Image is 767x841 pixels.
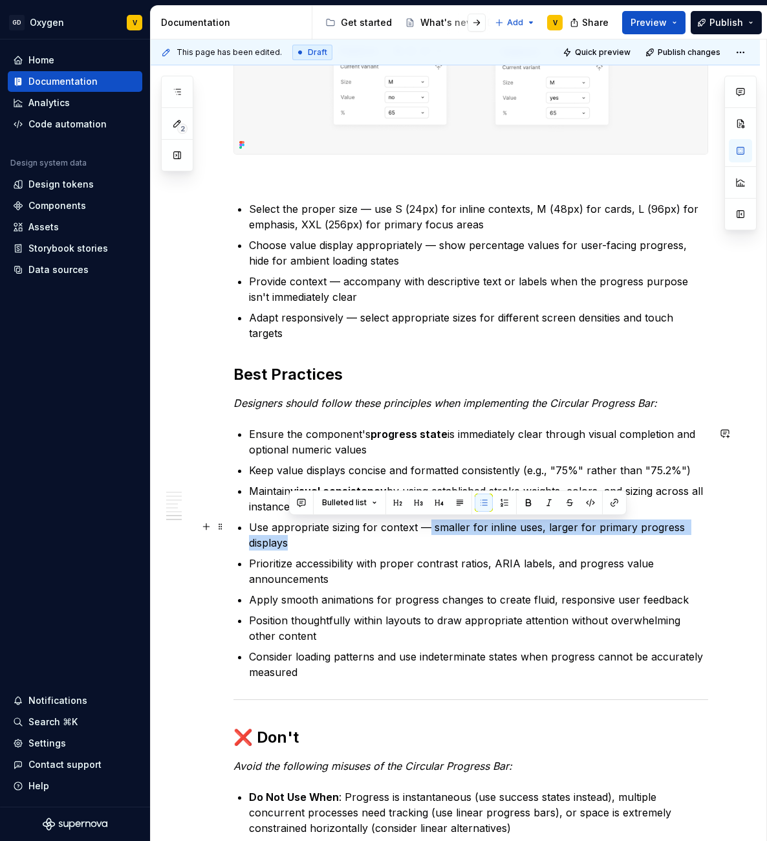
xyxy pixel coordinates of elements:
[3,8,147,36] button: GDOxygenV
[400,12,479,33] a: What's new
[28,263,89,276] div: Data sources
[8,712,142,732] button: Search ⌘K
[8,259,142,280] a: Data sources
[8,776,142,796] button: Help
[709,16,743,29] span: Publish
[320,10,488,36] div: Page tree
[249,791,339,803] strong: Do Not Use When
[8,754,142,775] button: Contact support
[28,758,102,771] div: Contact support
[233,759,512,772] em: Avoid the following misuses of the Circular Progress Bar:
[249,592,708,607] p: Apply smooth animations for progress changes to create fluid, responsive user feedback
[290,485,387,497] strong: visual consistency
[28,780,49,792] div: Help
[691,11,762,34] button: Publish
[28,118,107,131] div: Code automation
[341,16,392,29] div: Get started
[177,47,282,58] span: This page has been edited.
[582,16,609,29] span: Share
[8,71,142,92] a: Documentation
[8,217,142,237] a: Assets
[658,47,720,58] span: Publish changes
[553,17,557,28] div: V
[161,16,307,29] div: Documentation
[249,310,708,341] p: Adapt responsively — select appropriate sizes for different screen densities and touch targets
[249,613,708,644] p: Position thoughtfully within layouts to draw appropriate attention without overwhelming other con...
[8,733,142,754] a: Settings
[233,397,657,410] em: Designers should follow these principles when implementing the Circular Progress Bar:
[8,195,142,216] a: Components
[28,694,87,707] div: Notifications
[631,16,667,29] span: Preview
[559,43,636,61] button: Quick preview
[28,199,86,212] div: Components
[249,556,708,587] p: Prioritize accessibility with proper contrast ratios, ARIA labels, and progress value announcements
[249,483,708,514] p: Maintain by using established stroke weights, colors, and sizing across all instances
[177,124,188,134] span: 2
[642,43,726,61] button: Publish changes
[28,178,94,191] div: Design tokens
[507,17,523,28] span: Add
[249,237,708,268] p: Choose value display appropriately — show percentage values for user-facing progress, hide for am...
[28,221,59,234] div: Assets
[420,16,474,29] div: What's new
[249,463,708,478] p: Keep value displays concise and formatted consistently (e.g., "75%" rather than "75.2%")
[8,114,142,135] a: Code automation
[28,54,54,67] div: Home
[8,238,142,259] a: Storybook stories
[249,426,708,457] p: Ensure the component's is immediately clear through visual completion and optional numeric values
[43,818,107,831] svg: Supernova Logo
[233,364,708,385] h2: Best Practices
[28,737,66,750] div: Settings
[575,47,631,58] span: Quick preview
[320,12,397,33] a: Get started
[371,428,448,441] strong: progress state
[8,174,142,195] a: Design tokens
[563,11,617,34] button: Share
[249,274,708,305] p: Provide context — accompany with descriptive text or labels when the progress purpose isn't immed...
[9,15,25,30] div: GD
[308,47,327,58] span: Draft
[133,17,137,28] div: V
[249,789,708,836] p: : Progress is instantaneous (use success states instead), multiple concurrent processes need trac...
[249,519,708,551] p: Use appropriate sizing for context — smaller for inline uses, larger for primary progress displays
[28,242,108,255] div: Storybook stories
[249,201,708,232] p: Select the proper size — use S (24px) for inline contexts, M (48px) for cards, L (96px) for empha...
[10,158,87,168] div: Design system data
[8,690,142,711] button: Notifications
[233,727,708,748] h2: ❌ Don't
[491,14,539,32] button: Add
[28,96,70,109] div: Analytics
[28,75,98,88] div: Documentation
[622,11,686,34] button: Preview
[8,93,142,113] a: Analytics
[8,50,142,71] a: Home
[249,649,708,680] p: Consider loading patterns and use indeterminate states when progress cannot be accurately measured
[28,715,78,728] div: Search ⌘K
[30,16,64,29] div: Oxygen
